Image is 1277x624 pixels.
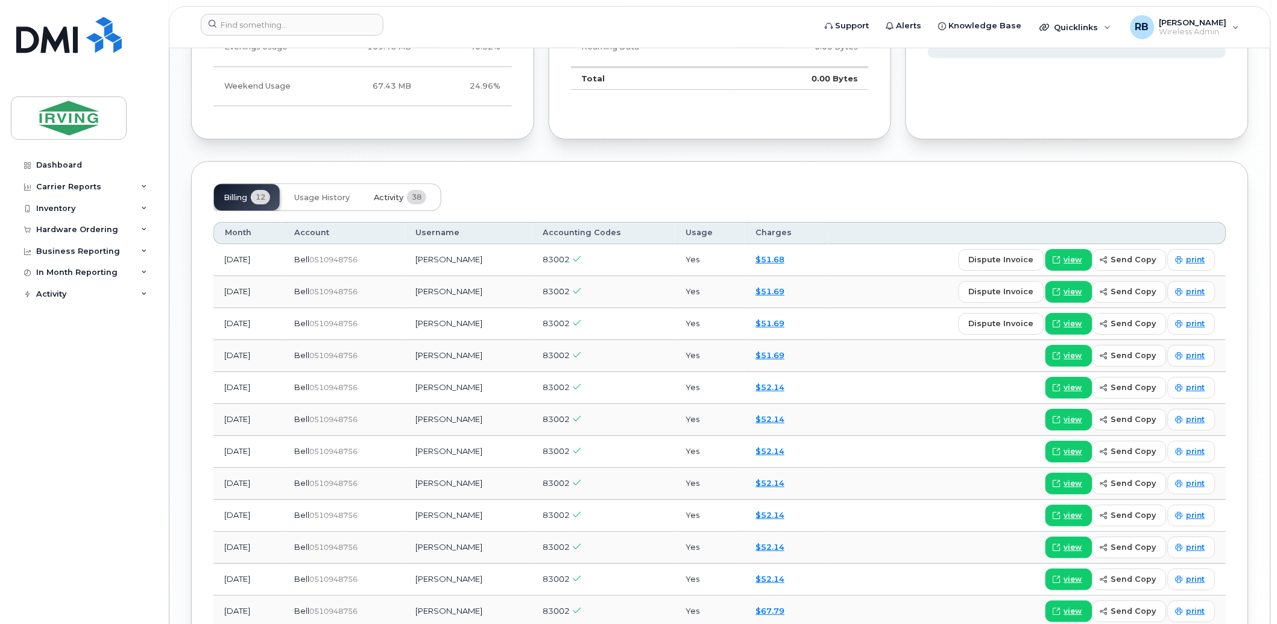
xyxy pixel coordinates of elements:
span: send copy [1111,350,1156,361]
a: print [1168,569,1216,590]
button: send copy [1093,441,1167,462]
td: [DATE] [213,276,283,308]
th: Account [283,222,405,244]
span: send copy [1111,573,1156,585]
button: send copy [1093,409,1167,430]
span: print [1187,382,1205,393]
button: send copy [1093,600,1167,622]
td: [DATE] [213,308,283,340]
a: $67.79 [755,606,784,616]
a: view [1045,249,1093,271]
span: Usage History [294,193,350,203]
span: Knowledge Base [949,20,1022,32]
td: Total [571,67,735,90]
td: 67.43 MB [323,67,422,106]
span: Bell [294,286,309,296]
a: $51.69 [755,350,784,360]
span: print [1187,414,1205,425]
a: view [1045,281,1093,303]
a: print [1168,409,1216,430]
td: Yes [675,372,745,404]
span: dispute invoice [969,286,1034,297]
span: view [1064,318,1082,329]
span: Bell [294,414,309,424]
span: print [1187,318,1205,329]
span: 0510948756 [309,607,358,616]
span: send copy [1111,477,1156,489]
span: 83002 [543,350,570,360]
span: print [1187,446,1205,457]
button: dispute invoice [959,281,1044,303]
span: Alerts [897,20,922,32]
button: send copy [1093,377,1167,399]
td: [DATE] [213,372,283,404]
span: 0510948756 [309,511,358,520]
a: print [1168,377,1216,399]
a: $52.14 [755,382,784,392]
span: 83002 [543,286,570,296]
td: [DATE] [213,500,283,532]
a: Support [817,14,878,38]
th: Charges [745,222,827,244]
span: 38 [407,190,426,204]
th: Accounting Codes [532,222,675,244]
span: print [1187,350,1205,361]
span: view [1064,478,1082,489]
td: [DATE] [213,468,283,500]
span: Bell [294,510,309,520]
span: view [1064,382,1082,393]
button: send copy [1093,473,1167,494]
span: Bell [294,318,309,328]
a: $52.14 [755,446,784,456]
span: view [1064,510,1082,521]
td: Yes [675,500,745,532]
span: print [1187,542,1205,553]
div: Quicklinks [1032,15,1120,39]
a: $51.69 [755,318,784,328]
td: Weekend Usage [213,67,323,106]
span: view [1064,446,1082,457]
span: 83002 [543,318,570,328]
span: print [1187,286,1205,297]
span: view [1064,606,1082,617]
span: Wireless Admin [1159,27,1227,37]
a: print [1168,281,1216,303]
span: send copy [1111,318,1156,329]
tr: Friday from 6:00pm to Monday 8:00am [213,67,512,106]
span: send copy [1111,605,1156,617]
span: Quicklinks [1055,22,1099,32]
a: view [1045,600,1093,622]
td: [PERSON_NAME] [405,404,532,436]
button: dispute invoice [959,249,1044,271]
span: Bell [294,606,309,616]
span: 83002 [543,510,570,520]
td: [PERSON_NAME] [405,468,532,500]
td: 0.00 Bytes [735,67,869,90]
span: dispute invoice [969,254,1034,265]
a: view [1045,441,1093,462]
a: print [1168,249,1216,271]
span: print [1187,606,1205,617]
div: Roberts, Brad [1122,15,1248,39]
span: 83002 [543,446,570,456]
span: send copy [1111,509,1156,521]
td: Yes [675,340,745,372]
td: [PERSON_NAME] [405,340,532,372]
span: Activity [374,193,403,203]
a: view [1045,313,1093,335]
a: view [1045,537,1093,558]
button: dispute invoice [959,313,1044,335]
a: view [1045,409,1093,430]
td: [PERSON_NAME] [405,244,532,276]
td: [DATE] [213,532,283,564]
a: print [1168,505,1216,526]
span: Bell [294,446,309,456]
td: [DATE] [213,244,283,276]
span: view [1064,350,1082,361]
td: [PERSON_NAME] [405,436,532,468]
span: 83002 [543,414,570,424]
a: $52.14 [755,542,784,552]
span: Bell [294,542,309,552]
span: Support [836,20,869,32]
button: send copy [1093,249,1167,271]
